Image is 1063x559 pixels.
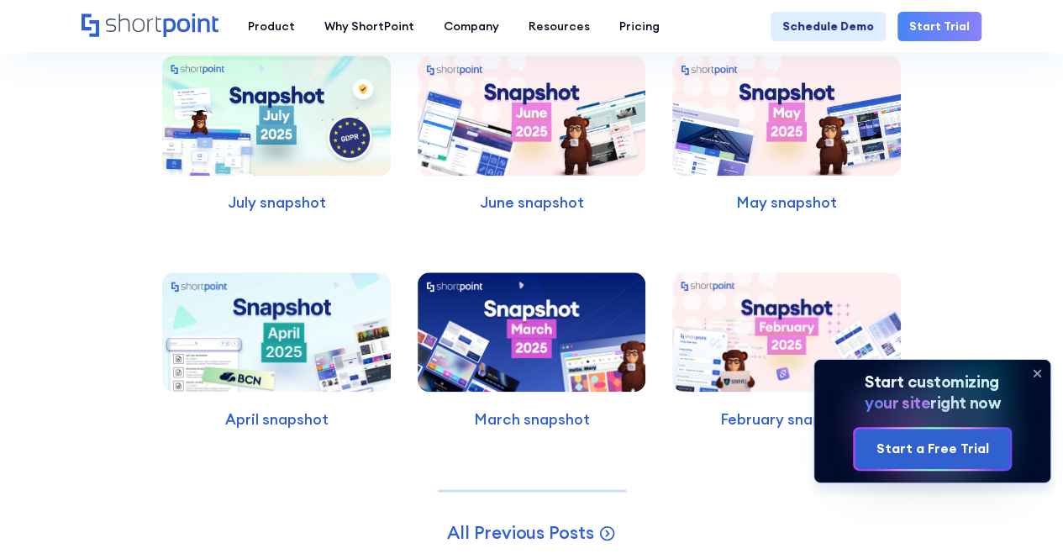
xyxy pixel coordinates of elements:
a: Why ShortPoint [309,12,429,41]
a: March snapshot [410,249,653,430]
a: Resources [513,12,604,41]
a: Product [233,12,309,41]
p: March snapshot [418,409,646,430]
p: June snapshot [418,192,646,214]
a: June snapshot [410,32,653,214]
div: Company [444,18,499,35]
a: February snapshot [665,249,908,430]
a: Home [82,13,218,39]
p: July snapshot [162,192,391,214]
a: Start a Free Trial [855,429,1009,470]
a: Schedule Demo [771,12,886,41]
div: Product [248,18,295,35]
p: February snapshot [672,409,901,430]
iframe: Chat Widget [979,478,1063,559]
div: Why ShortPoint [324,18,414,35]
a: All Previous Posts [447,521,615,544]
a: July snapshot [155,32,398,214]
a: Pricing [604,12,674,41]
p: April snapshot [162,409,391,430]
span: All Previous Posts [447,521,593,544]
div: Start a Free Trial [876,439,988,459]
a: May snapshot [665,32,908,214]
a: Company [429,12,513,41]
div: Pricing [619,18,660,35]
p: May snapshot [672,192,901,214]
div: Resources [529,18,590,35]
a: April snapshot [155,249,398,430]
a: Start Trial [897,12,981,41]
